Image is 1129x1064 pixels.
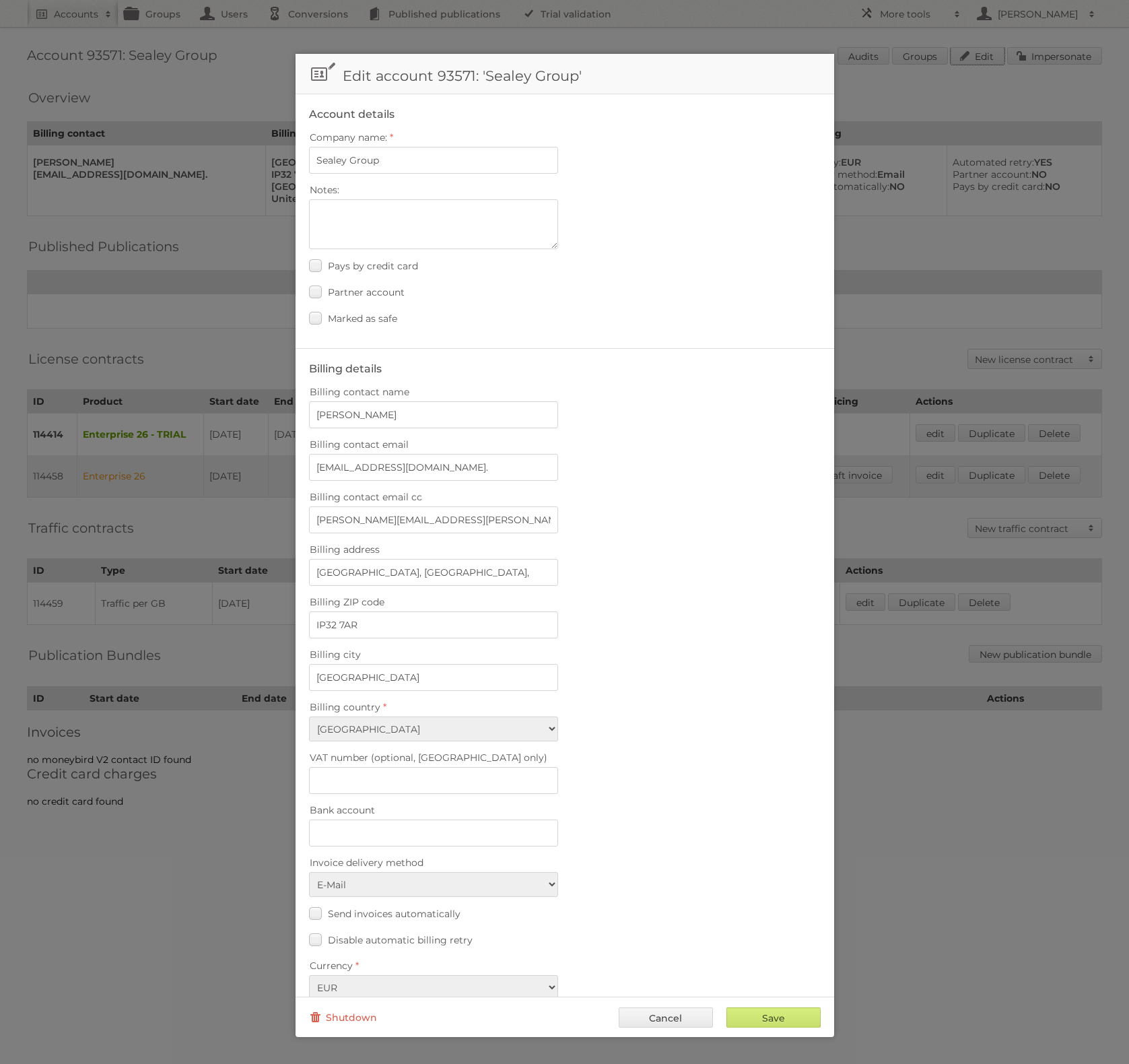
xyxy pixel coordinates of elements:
[309,362,382,375] legend: Billing details
[310,649,361,661] span: Billing city
[310,596,384,608] span: Billing ZIP code
[310,543,380,556] span: Billing address
[296,54,834,94] h1: Edit account 93571: 'Sealey Group'
[328,286,405,298] span: Partner account
[309,1007,377,1028] a: Shutdown
[328,260,418,272] span: Pays by credit card
[310,857,423,869] span: Invoice delivery method
[310,752,547,764] span: VAT number (optional, [GEOGRAPHIC_DATA] only)
[619,1007,713,1028] a: Cancel
[310,491,422,503] span: Billing contact email cc
[328,934,473,946] span: Disable automatic billing retry
[310,804,375,816] span: Bank account
[310,131,387,143] span: Company name:
[310,701,380,713] span: Billing country
[328,908,460,920] span: Send invoices automatically
[310,960,353,972] span: Currency
[310,184,339,196] span: Notes:
[310,438,409,451] span: Billing contact email
[328,312,397,325] span: Marked as safe
[726,1007,821,1028] input: Save
[310,386,409,398] span: Billing contact name
[309,108,395,121] legend: Account details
